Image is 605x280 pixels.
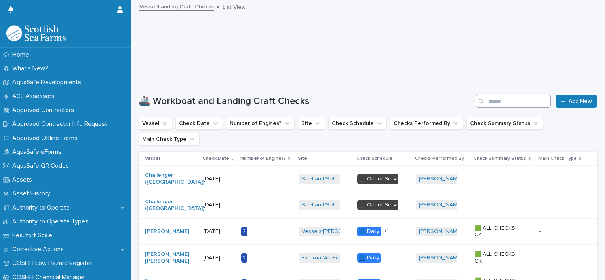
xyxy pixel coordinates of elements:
[9,106,80,114] p: Approved Contractors
[241,176,291,182] p: -
[204,202,235,208] p: [DATE]
[474,176,524,182] p: -
[9,246,70,253] p: Corrective Actions
[204,228,235,235] p: [DATE]
[415,154,464,163] p: Checks Performed By
[357,200,405,210] div: ⬛️ Out of Service
[356,154,393,163] p: Check Schedule
[474,225,524,238] p: 🟩 ALL CHECKS OK
[241,202,291,208] p: -
[302,202,370,208] a: Shetland/Setterness North
[556,95,597,108] a: Add New
[9,176,38,184] p: Assets
[298,117,325,130] button: Site
[139,245,597,271] tr: [PERSON_NAME] [PERSON_NAME] [DATE]2External/An External Site 🟦 Daily[PERSON_NAME] 🟩 ALL CHECKS OK--
[538,154,577,163] p: Main Check Type
[474,202,524,208] p: -
[223,2,246,11] p: List View
[226,117,295,130] button: Number of Engines?
[139,166,597,192] tr: Challenger ([GEOGRAPHIC_DATA]) [DATE]-Shetland/Setterness North ⬛️ Out of Service[PERSON_NAME] ---
[203,154,229,163] p: Check Date
[569,98,592,104] span: Add New
[241,227,247,236] div: 2
[9,218,95,225] p: Authority to Operate Types
[204,176,235,182] p: [DATE]
[357,253,381,263] div: 🟦 Daily
[145,154,160,163] p: Vessel
[474,251,524,265] p: 🟩 ALL CHECKS OK
[9,93,61,100] p: ACL Assessors
[139,117,172,130] button: Vessel
[6,25,66,41] img: bPIBxiqnSb2ggTQWdOVV
[476,95,551,108] input: Search
[419,176,462,182] a: [PERSON_NAME]
[302,255,364,261] a: External/An External Site
[9,232,59,239] p: Beaufort Scale
[9,134,84,142] p: Approved Offline Forms
[139,2,214,11] a: Vessel/Landing Craft Checks
[9,65,55,72] p: What's New?
[539,174,542,182] p: -
[357,227,381,236] div: 🟦 Daily
[539,253,542,261] p: -
[419,202,462,208] a: [PERSON_NAME]
[145,228,189,235] a: [PERSON_NAME]
[204,255,235,261] p: [DATE]
[175,117,223,130] button: Check Date
[9,79,88,86] p: AquaSafe Developments
[302,228,366,235] a: Vessels/[PERSON_NAME]
[328,117,387,130] button: Check Schedule
[9,190,57,197] p: Asset History
[139,133,200,146] button: Main Check Type
[9,148,68,156] p: AquaSafe eForms
[145,172,204,185] a: Challenger ([GEOGRAPHIC_DATA])
[539,227,542,235] p: -
[241,253,247,263] div: 2
[139,218,597,245] tr: [PERSON_NAME] [DATE]2Vessels/[PERSON_NAME] 🟦 Daily+1[PERSON_NAME] 🟩 ALL CHECKS OK--
[145,199,204,212] a: Challenger ([GEOGRAPHIC_DATA])
[139,96,472,107] h1: 🚢 Workboat and Landing Craft Checks
[419,228,462,235] a: [PERSON_NAME]
[298,154,307,163] p: Site
[466,117,543,130] button: Check Summary Status
[302,176,370,182] a: Shetland/Setterness North
[474,154,526,163] p: Check Summary Status
[390,117,463,130] button: Checks Performed By
[240,154,286,163] p: Number of Engines?
[539,200,542,208] p: -
[419,255,462,261] a: [PERSON_NAME]
[9,259,99,267] p: COSHH Low Hazard Register
[9,120,114,128] p: Approved Contractor Info Request
[384,229,388,234] span: + 1
[139,192,597,218] tr: Challenger ([GEOGRAPHIC_DATA]) [DATE]-Shetland/Setterness North ⬛️ Out of Service[PERSON_NAME] ---
[9,204,76,212] p: Authority to Operate
[9,51,35,59] p: Home
[145,251,194,265] a: [PERSON_NAME] [PERSON_NAME]
[357,174,405,184] div: ⬛️ Out of Service
[9,162,75,170] p: AquaSafe QR Codes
